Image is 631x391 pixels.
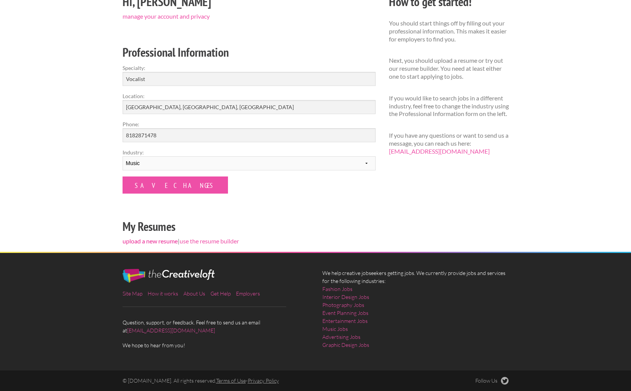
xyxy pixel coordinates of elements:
[123,128,376,142] input: Optional
[322,301,364,309] a: Photography Jobs
[123,44,376,61] h2: Professional Information
[123,341,309,349] span: We hope to hear from you!
[123,92,376,100] label: Location:
[116,269,315,349] div: Question, support, or feedback. Feel free to send us an email at
[389,19,509,43] p: You should start things off by filling out your professional information. This makes it easier fo...
[123,100,376,114] input: e.g. New York, NY
[116,377,416,385] div: © [DOMAIN_NAME]. All rights reserved. -
[123,148,376,156] label: Industry:
[389,57,509,80] p: Next, you should upload a resume or try out our resume builder. You need at least either one to s...
[389,132,509,155] p: If you have any questions or want to send us a message, you can reach us here:
[322,285,352,293] a: Fashion Jobs
[322,293,369,301] a: Interior Design Jobs
[236,290,260,297] a: Employers
[475,377,509,385] a: Follow Us
[123,218,376,235] h2: My Resumes
[315,269,515,355] div: We help creative jobseekers getting jobs. We currently provide jobs and services for the followin...
[389,94,509,118] p: If you would like to search jobs in a different industry, feel free to change the industry using ...
[183,290,205,297] a: About Us
[123,237,178,245] a: upload a new resume
[123,176,228,194] input: Save Changes
[123,13,210,20] a: manage your account and privacy
[180,237,239,245] a: use the resume builder
[389,148,490,155] a: [EMAIL_ADDRESS][DOMAIN_NAME]
[322,341,369,349] a: Graphic Design Jobs
[123,269,215,283] img: The Creative Loft
[127,327,215,334] a: [EMAIL_ADDRESS][DOMAIN_NAME]
[322,325,348,333] a: Music Jobs
[123,290,142,297] a: Site Map
[210,290,231,297] a: Get Help
[248,377,279,384] a: Privacy Policy
[322,333,360,341] a: Advertising Jobs
[148,290,178,297] a: How it works
[216,377,246,384] a: Terms of Use
[123,64,376,72] label: Specialty:
[322,309,368,317] a: Event Planning Jobs
[322,317,368,325] a: Entertainment Jobs
[123,120,376,128] label: Phone:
